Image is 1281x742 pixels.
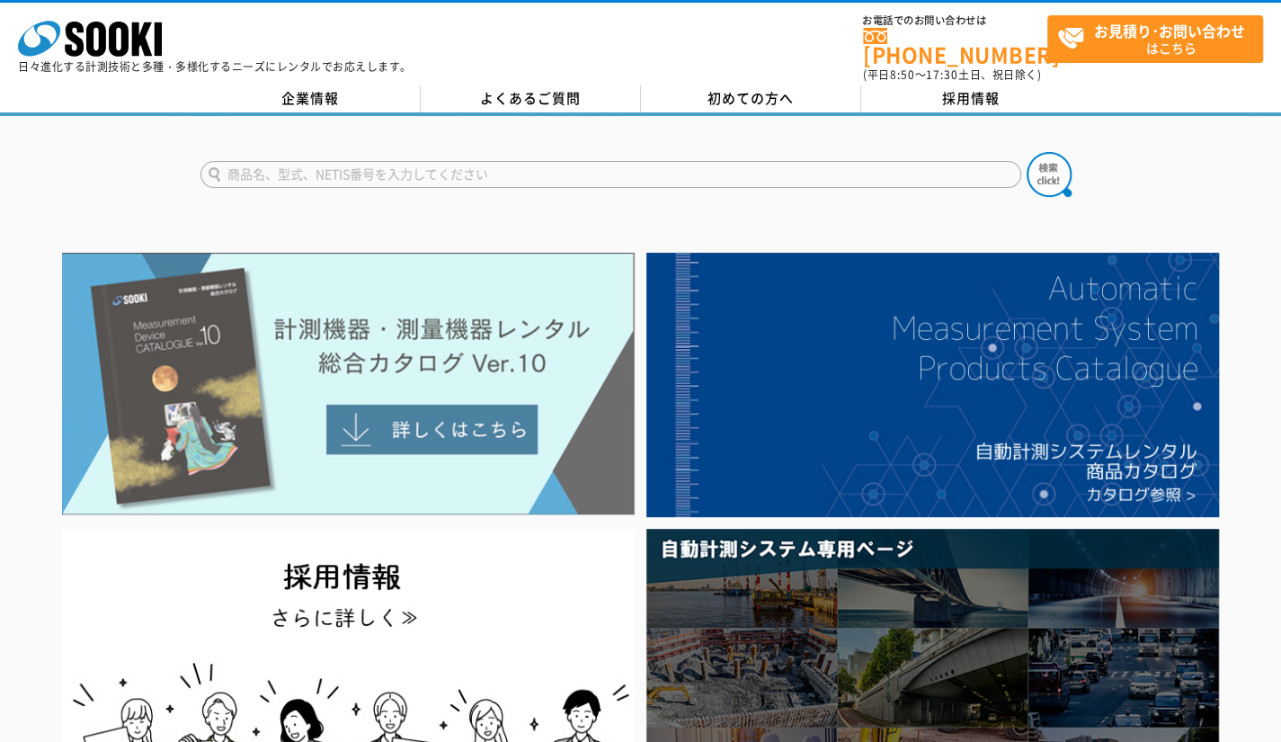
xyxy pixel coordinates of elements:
[926,67,958,83] span: 17:30
[707,88,794,108] span: 初めての方へ
[18,61,412,72] p: 日々進化する計測技術と多種・多様化するニーズにレンタルでお応えします。
[1094,20,1245,41] strong: お見積り･お問い合わせ
[863,15,1047,26] span: お電話でのお問い合わせは
[1057,16,1262,61] span: はこちら
[1027,152,1072,197] img: btn_search.png
[863,67,1041,83] span: (平日 ～ 土日、祝日除く)
[1047,15,1263,63] a: お見積り･お問い合わせはこちら
[200,161,1021,188] input: 商品名、型式、NETIS番号を入力してください
[863,28,1047,65] a: [PHONE_NUMBER]
[861,85,1081,112] a: 採用情報
[641,85,861,112] a: 初めての方へ
[62,253,635,515] img: Catalog Ver10
[200,85,421,112] a: 企業情報
[890,67,915,83] span: 8:50
[646,253,1219,517] img: 自動計測システムカタログ
[421,85,641,112] a: よくあるご質問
